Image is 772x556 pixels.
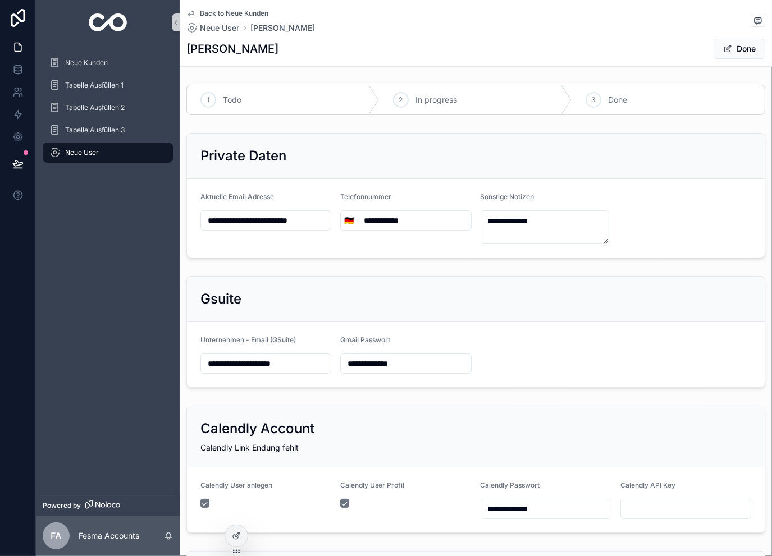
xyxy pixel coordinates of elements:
a: Back to Neue Kunden [186,9,268,18]
a: [PERSON_NAME] [250,22,315,34]
span: Done [608,94,627,105]
h2: Gsuite [200,290,241,308]
span: 2 [399,95,403,104]
span: FA [51,529,62,543]
img: App logo [89,13,127,31]
span: Back to Neue Kunden [200,9,268,18]
a: Tabelle Ausfüllen 1 [43,75,173,95]
span: 🇩🇪 [344,215,354,226]
h2: Calendly Account [200,420,314,438]
p: Fesma Accounts [79,530,139,541]
a: Neue User [186,22,239,34]
a: Neue Kunden [43,53,173,73]
span: Calendly Passwort [481,481,540,489]
span: Calendly Link Endung fehlt [200,443,299,452]
span: Neue User [200,22,239,34]
h1: [PERSON_NAME] [186,41,278,57]
h2: Private Daten [200,147,286,165]
span: Unternehmen - Email (GSuite) [200,336,296,344]
span: In progress [415,94,457,105]
span: Tabelle Ausfüllen 1 [65,81,124,90]
span: Telefonnummer [340,192,391,201]
span: Neue Kunden [65,58,108,67]
span: Powered by [43,501,81,510]
span: Neue User [65,148,99,157]
span: Tabelle Ausfüllen 2 [65,103,125,112]
span: 3 [592,95,596,104]
a: Neue User [43,143,173,163]
button: Done [714,39,765,59]
div: scrollable content [36,45,180,177]
a: Tabelle Ausfüllen 3 [43,120,173,140]
a: Tabelle Ausfüllen 2 [43,98,173,118]
span: Calendly API Key [620,481,675,489]
span: Calendly User Profil [340,481,404,489]
span: Todo [223,94,241,105]
span: Gmail Passwort [340,336,390,344]
span: Calendly User anlegen [200,481,272,489]
span: Tabelle Ausfüllen 3 [65,126,125,135]
button: Select Button [341,210,357,231]
span: 1 [207,95,210,104]
span: Aktuelle Email Adresse [200,192,274,201]
a: Powered by [36,495,180,516]
span: Sonstige Notizen [481,192,535,201]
